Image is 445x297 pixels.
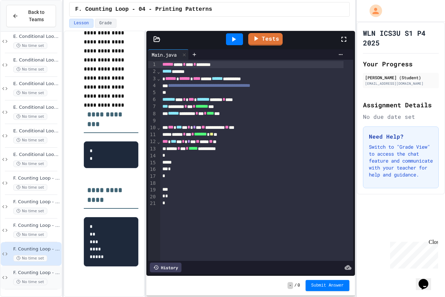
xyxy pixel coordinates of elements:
span: No time set [13,255,47,262]
div: 18 [148,180,157,187]
span: F. Counting Loop - 03 - Counting Up By 4 [13,223,60,229]
span: No time set [13,113,47,120]
span: 0 [298,283,300,288]
span: F. Counting Loop - 05 - Printing Times Table [13,270,60,276]
span: No time set [13,184,47,191]
span: F. Counting Loop - 02 - Counting Down By One [13,199,60,205]
span: E. Conditional Loop - 02 - Count down by 1 [13,34,60,40]
span: E. Conditional Loop - 03 - Count Up by 5 [13,57,60,63]
button: Grade [95,19,116,28]
div: 20 [148,193,157,200]
div: 14 [148,152,157,159]
div: [EMAIL_ADDRESS][DOMAIN_NAME] [365,81,437,86]
span: Back to Teams [23,9,50,23]
div: [PERSON_NAME] (Student) [365,74,437,81]
span: E. Conditional Loop - 07 - PIN Code [13,152,60,158]
span: F. Counting Loop - 01 - Count Up By One [13,175,60,181]
span: No time set [13,279,47,285]
span: No time set [13,137,47,143]
div: Main.java [148,51,180,58]
div: 4 [148,82,157,89]
span: E. Conditional Loop - 05 - Largest Positive [13,105,60,110]
div: 15 [148,159,157,166]
span: F. Counting Loop - 04 - Printing Patterns [13,246,60,252]
h2: Assignment Details [363,100,439,110]
span: No time set [13,160,47,167]
span: F. Counting Loop - 04 - Printing Patterns [75,5,212,14]
div: 5 [148,89,157,96]
div: Main.java [148,49,189,60]
p: Switch to "Grade View" to access the chat feature and communicate with your teacher for help and ... [369,143,433,178]
div: 12 [148,138,157,145]
span: Fold line [157,76,160,81]
span: - [288,282,293,289]
span: No time set [13,42,47,49]
div: 9 [148,117,157,124]
div: No due date set [363,113,439,121]
button: Back to Teams [6,5,56,27]
div: My Account [362,3,384,19]
a: Tests [248,33,283,46]
span: / [294,283,297,288]
div: History [150,263,181,272]
span: No time set [13,66,47,73]
h2: Your Progress [363,59,439,69]
div: 17 [148,173,157,180]
div: 1 [148,61,157,68]
div: 11 [148,131,157,138]
h3: Need Help? [369,132,433,141]
div: 16 [148,166,157,173]
h1: WLN ICS3U S1 P4 2025 [363,28,439,48]
div: 6 [148,96,157,103]
div: 19 [148,187,157,193]
button: Submit Answer [306,280,349,291]
span: No time set [13,208,47,214]
span: Submit Answer [311,283,344,288]
div: 2 [148,68,157,75]
div: Chat with us now!Close [3,3,48,44]
span: Fold line [157,125,160,130]
span: No time set [13,90,47,96]
iframe: chat widget [387,239,438,269]
span: E. Conditional Loop - 04 - Sum of Positive Numbers [13,81,60,87]
div: 3 [148,75,157,82]
span: Fold line [157,139,160,145]
div: 10 [148,124,157,131]
div: 13 [148,146,157,152]
div: 8 [148,110,157,117]
div: 7 [148,103,157,110]
span: E. Conditional Loop - 06 - Smallest Positive [13,128,60,134]
span: Fold line [157,69,160,74]
div: 21 [148,200,157,207]
button: Lesson [69,19,93,28]
span: No time set [13,231,47,238]
iframe: chat widget [416,269,438,290]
